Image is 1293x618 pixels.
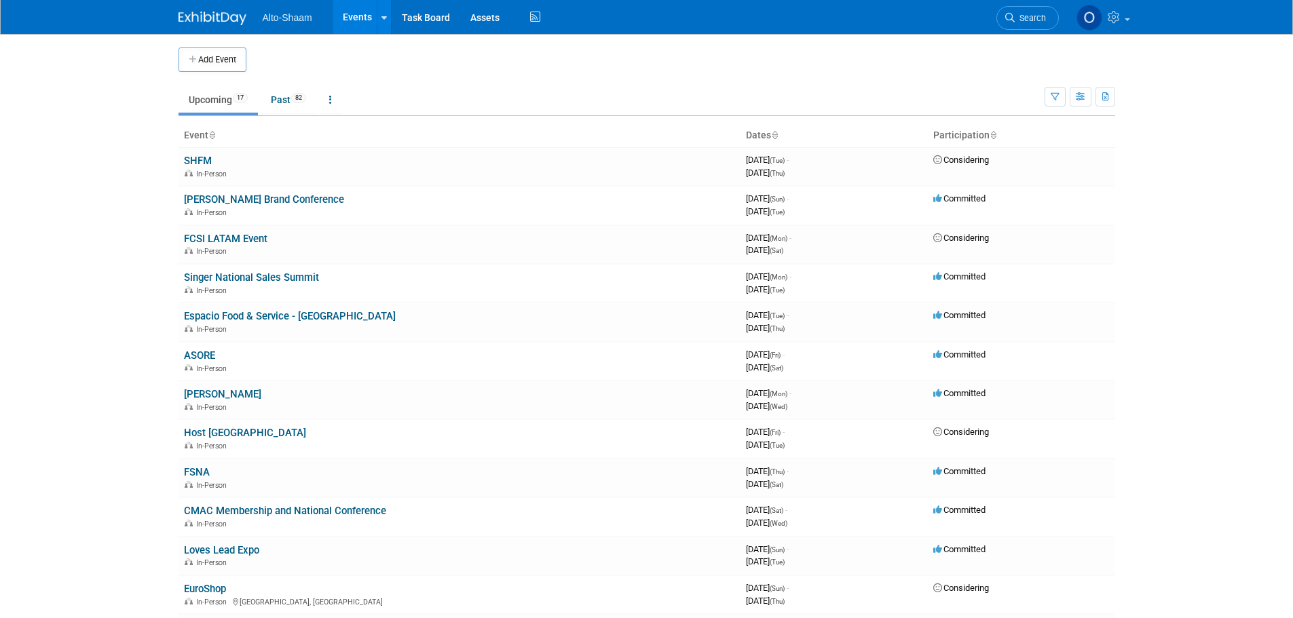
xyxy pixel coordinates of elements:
[196,247,231,256] span: In-Person
[185,364,193,371] img: In-Person Event
[933,388,986,398] span: Committed
[770,325,785,332] span: (Thu)
[785,505,787,515] span: -
[741,124,928,147] th: Dates
[746,388,791,398] span: [DATE]
[746,466,789,476] span: [DATE]
[787,544,789,554] span: -
[787,583,789,593] span: -
[746,518,787,528] span: [DATE]
[770,468,785,476] span: (Thu)
[770,208,785,216] span: (Tue)
[933,583,989,593] span: Considering
[746,245,783,255] span: [DATE]
[208,130,215,140] a: Sort by Event Name
[184,155,212,167] a: SHFM
[783,349,785,360] span: -
[184,233,267,245] a: FCSI LATAM Event
[185,558,193,565] img: In-Person Event
[933,427,989,437] span: Considering
[928,124,1115,147] th: Participation
[185,247,193,254] img: In-Person Event
[184,193,344,206] a: [PERSON_NAME] Brand Conference
[196,325,231,334] span: In-Person
[996,6,1059,30] a: Search
[179,87,258,113] a: Upcoming17
[746,583,789,593] span: [DATE]
[746,310,789,320] span: [DATE]
[933,505,986,515] span: Committed
[770,585,785,592] span: (Sun)
[184,544,259,556] a: Loves Lead Expo
[196,598,231,606] span: In-Person
[746,349,785,360] span: [DATE]
[185,403,193,410] img: In-Person Event
[184,349,215,362] a: ASORE
[746,206,785,216] span: [DATE]
[746,271,791,282] span: [DATE]
[770,364,783,372] span: (Sat)
[770,507,783,514] span: (Sat)
[184,310,396,322] a: Espacio Food & Service - [GEOGRAPHIC_DATA]
[185,520,193,526] img: In-Person Event
[179,47,246,72] button: Add Event
[184,505,386,517] a: CMAC Membership and National Conference
[933,310,986,320] span: Committed
[933,271,986,282] span: Committed
[770,247,783,254] span: (Sat)
[746,233,791,243] span: [DATE]
[990,130,996,140] a: Sort by Participation Type
[789,388,791,398] span: -
[746,193,789,204] span: [DATE]
[184,388,261,400] a: [PERSON_NAME]
[196,442,231,450] span: In-Person
[770,235,787,242] span: (Mon)
[184,583,226,595] a: EuroShop
[196,558,231,567] span: In-Person
[770,170,785,177] span: (Thu)
[933,544,986,554] span: Committed
[746,284,785,294] span: [DATE]
[1076,5,1102,31] img: Olivia Strasser
[185,442,193,448] img: In-Person Event
[771,130,778,140] a: Sort by Start Date
[770,520,787,527] span: (Wed)
[185,286,193,293] img: In-Person Event
[783,427,785,437] span: -
[770,390,787,398] span: (Mon)
[770,312,785,320] span: (Tue)
[770,429,781,436] span: (Fri)
[746,440,785,450] span: [DATE]
[185,598,193,604] img: In-Person Event
[770,195,785,203] span: (Sun)
[1015,13,1046,23] span: Search
[196,481,231,490] span: In-Person
[789,271,791,282] span: -
[179,12,246,25] img: ExhibitDay
[185,170,193,176] img: In-Person Event
[185,325,193,332] img: In-Person Event
[184,271,319,284] a: Singer National Sales Summit
[185,481,193,488] img: In-Person Event
[933,155,989,165] span: Considering
[746,479,783,489] span: [DATE]
[770,273,787,281] span: (Mon)
[746,168,785,178] span: [DATE]
[746,427,785,437] span: [DATE]
[770,481,783,488] span: (Sat)
[196,520,231,528] span: In-Person
[233,93,248,103] span: 17
[770,351,781,359] span: (Fri)
[770,157,785,164] span: (Tue)
[746,556,785,566] span: [DATE]
[770,286,785,294] span: (Tue)
[787,193,789,204] span: -
[746,505,787,515] span: [DATE]
[789,233,791,243] span: -
[179,124,741,147] th: Event
[746,544,789,554] span: [DATE]
[184,596,735,606] div: [GEOGRAPHIC_DATA], [GEOGRAPHIC_DATA]
[746,323,785,333] span: [DATE]
[196,286,231,295] span: In-Person
[746,401,787,411] span: [DATE]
